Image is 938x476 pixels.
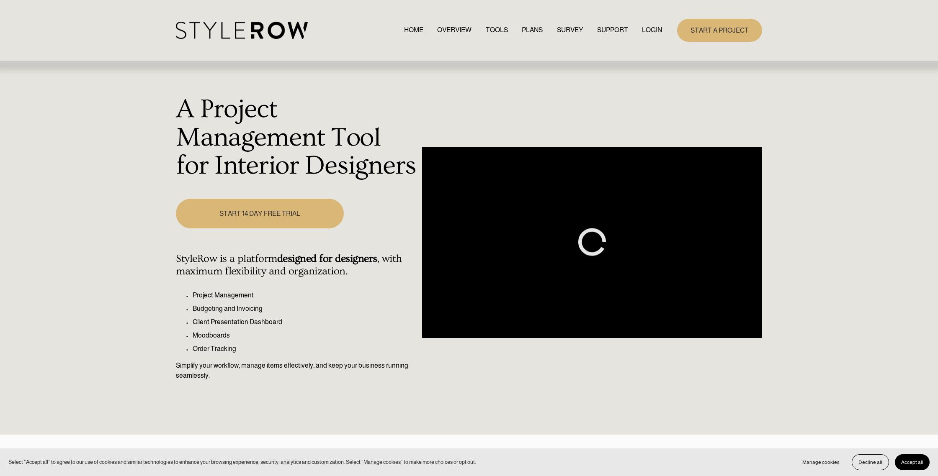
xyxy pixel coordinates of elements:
[597,25,628,36] a: folder dropdown
[597,25,628,35] span: SUPPORT
[277,253,377,265] strong: designed for designers
[8,458,476,466] p: Select “Accept all” to agree to our use of cookies and similar technologies to enhance your brows...
[193,317,417,327] p: Client Presentation Dashboard
[796,454,846,470] button: Manage cookies
[802,459,840,465] span: Manage cookies
[176,199,343,228] a: START 14 DAY FREE TRIAL
[176,95,417,180] h1: A Project Management Tool for Interior Designers
[176,361,417,381] p: Simplify your workflow, manage items effectively, and keep your business running seamlessly.
[895,454,930,470] button: Accept all
[557,25,583,36] a: SURVEY
[176,22,308,39] img: StyleRow
[193,330,417,340] p: Moodboards
[193,304,417,314] p: Budgeting and Invoicing
[858,459,882,465] span: Decline all
[642,25,662,36] a: LOGIN
[852,454,889,470] button: Decline all
[677,19,762,42] a: START A PROJECT
[193,344,417,354] p: Order Tracking
[176,253,417,278] h4: StyleRow is a platform , with maximum flexibility and organization.
[193,290,417,300] p: Project Management
[486,25,508,36] a: TOOLS
[437,25,472,36] a: OVERVIEW
[901,459,923,465] span: Accept all
[522,25,543,36] a: PLANS
[404,25,423,36] a: HOME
